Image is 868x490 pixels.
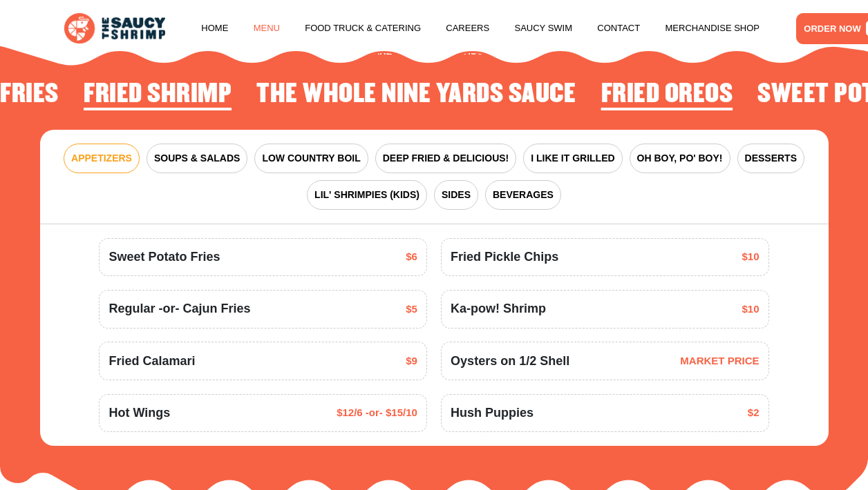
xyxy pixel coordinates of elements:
span: Oysters on 1/2 Shell [451,352,569,371]
span: $9 [406,353,417,369]
a: Home [201,2,228,55]
button: SOUPS & SALADS [147,144,247,173]
h2: The Whole Nine Yards Sauce [256,80,576,108]
span: Hush Puppies [451,404,534,422]
span: $5 [406,302,417,317]
a: Merchandise Shop [666,2,760,55]
span: OH BOY, PO' BOY! [637,151,723,166]
span: $10 [742,302,759,317]
span: DEEP FRIED & DELICIOUS! [383,151,509,166]
span: APPETIZERS [71,151,132,166]
button: LOW COUNTRY BOIL [254,144,368,173]
span: $12/6 -or- $15/10 [337,405,417,421]
span: Regular -or- Cajun Fries [108,300,250,318]
span: SOUPS & SALADS [154,151,240,166]
button: OH BOY, PO' BOY! [630,144,730,173]
span: LOW COUNTRY BOIL [262,151,360,166]
li: 1 of 4 [84,80,232,112]
img: logo [64,13,164,43]
button: DESSERTS [737,144,804,173]
a: Saucy Swim [514,2,572,55]
span: DESSERTS [745,151,797,166]
span: MARKET PRICE [680,353,759,369]
span: $10 [742,249,759,265]
button: I LIKE IT GRILLED [523,144,622,173]
button: LIL' SHRIMPIES (KIDS) [307,180,427,210]
span: SIDES [442,188,471,202]
span: Sweet Potato Fries [108,248,220,266]
span: $2 [748,405,759,421]
span: I LIKE IT GRILLED [531,151,614,166]
button: BEVERAGES [485,180,561,210]
span: Fried Pickle Chips [451,248,558,266]
span: Fried Calamari [108,352,195,371]
h2: Fried Shrimp [84,80,232,108]
span: Ka-pow! Shrimp [451,300,546,318]
a: Careers [446,2,489,55]
h2: Fried Oreos [601,80,733,108]
a: Food Truck & Catering [305,2,421,55]
button: APPETIZERS [64,144,140,173]
a: Menu [254,2,280,55]
span: LIL' SHRIMPIES (KIDS) [314,188,419,202]
button: DEEP FRIED & DELICIOUS! [375,144,517,173]
span: Hot Wings [108,404,170,422]
a: Contact [597,2,640,55]
button: SIDES [434,180,478,210]
span: $6 [406,249,417,265]
li: 3 of 4 [601,80,733,112]
span: BEVERAGES [493,188,554,202]
li: 2 of 4 [256,80,576,112]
